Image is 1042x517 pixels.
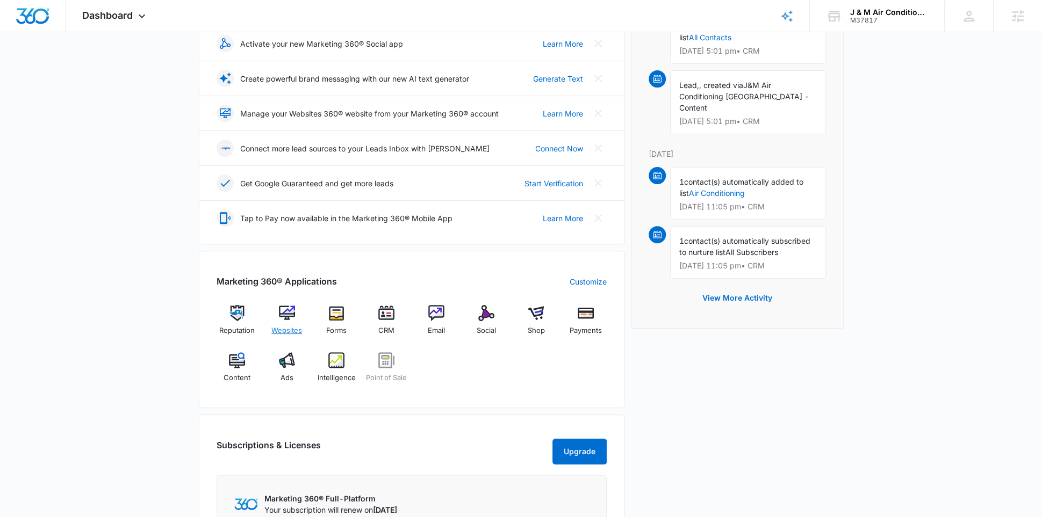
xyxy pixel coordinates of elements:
p: Activate your new Marketing 360® Social app [240,38,403,49]
h2: Marketing 360® Applications [217,275,337,288]
a: Connect Now [535,143,583,154]
a: Customize [570,276,607,287]
span: Intelligence [318,373,356,383]
img: Marketing 360 Logo [234,498,258,509]
a: CRM [366,305,407,344]
p: Create powerful brand messaging with our new AI text generator [240,73,469,84]
span: Websites [271,325,302,336]
h2: Subscriptions & Licenses [217,439,321,460]
span: Dashboard [82,10,133,21]
span: 1 [679,177,684,186]
a: Learn More [543,213,583,224]
span: Lead, [679,81,699,90]
span: contact(s) automatically added to list [679,177,803,198]
button: Close [590,35,607,52]
a: Intelligence [316,352,357,391]
p: Tap to Pay now available in the Marketing 360® Mobile App [240,213,452,224]
p: Connect more lead sources to your Leads Inbox with [PERSON_NAME] [240,143,490,154]
a: Reputation [217,305,258,344]
p: Manage your Websites 360® website from your Marketing 360® account [240,108,499,119]
p: [DATE] 11:05 pm • CRM [679,203,817,210]
div: account name [850,8,929,17]
span: 1 [679,236,684,245]
button: Close [590,140,607,157]
span: Reputation [219,325,255,336]
span: All Subscribers [725,247,778,257]
button: Close [590,105,607,122]
a: Generate Text [533,73,583,84]
span: Social [477,325,496,336]
p: [DATE] 5:01 pm • CRM [679,118,817,125]
a: Content [217,352,258,391]
button: View More Activity [692,285,783,311]
span: , created via [699,81,743,90]
a: Email [416,305,457,344]
span: contact(s) automatically subscribed to nurture list [679,236,810,257]
a: Start Verification [524,178,583,189]
a: Payments [565,305,607,344]
span: Content [224,373,250,383]
span: CRM [378,325,394,336]
a: All Contacts [689,33,731,42]
a: Point of Sale [366,352,407,391]
a: Ads [266,352,307,391]
button: Upgrade [552,439,607,464]
a: Learn More [543,38,583,49]
button: Close [590,209,607,227]
p: [DATE] 5:01 pm • CRM [679,47,817,55]
span: Shop [527,325,544,336]
span: Point of Sale [366,373,407,383]
button: Close [590,174,607,192]
p: Get Google Guaranteed and get more leads [240,178,393,189]
a: Learn More [543,108,583,119]
a: Social [465,305,507,344]
a: Shop [515,305,557,344]
a: Websites [266,305,307,344]
p: [DATE] 11:05 pm • CRM [679,262,817,270]
span: [DATE] [373,505,397,514]
p: [DATE] [649,148,826,159]
a: Forms [316,305,357,344]
span: Payments [570,325,602,336]
p: Your subscription will renew on [264,504,397,515]
a: Air Conditioning [689,188,745,198]
div: account id [850,17,929,24]
button: Close [590,70,607,87]
span: J&M Air Conditioning [GEOGRAPHIC_DATA] - Content [679,81,809,112]
span: Ads [281,373,293,383]
span: Forms [326,325,347,336]
span: Email [428,325,445,336]
p: Marketing 360® Full-Platform [264,493,397,504]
